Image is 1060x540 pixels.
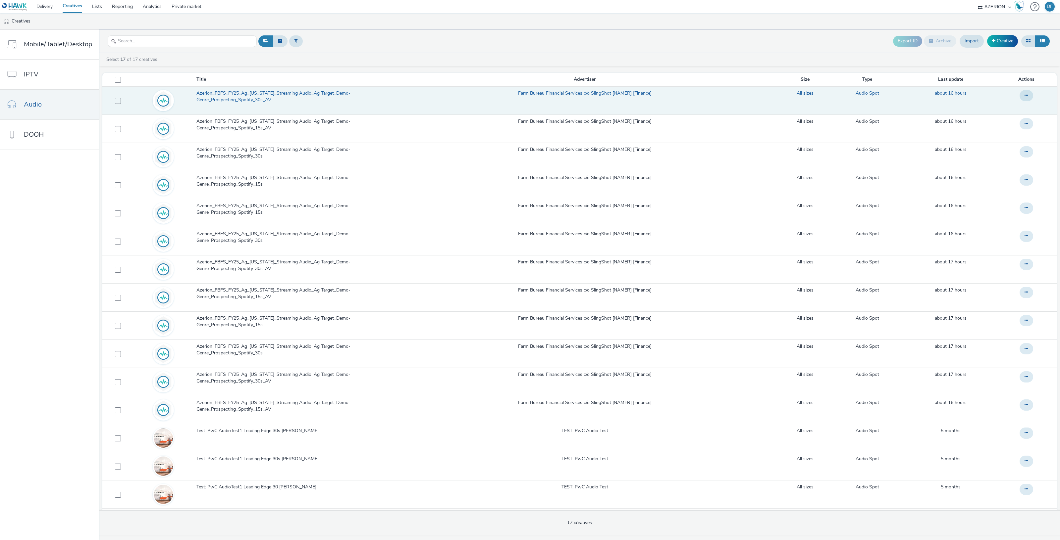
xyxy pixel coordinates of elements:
span: about 17 hours [935,287,967,293]
a: Audio Spot [856,315,879,322]
a: Test: PwC AudioTest1 Leading Edge 30s [PERSON_NAME] [196,456,390,466]
img: Hawk Academy [1014,1,1024,12]
th: Actions [998,73,1057,86]
a: All sizes [797,371,814,378]
span: Azerion_FBFS_FY25_Ag_[US_STATE]_Streaming Audio_Ag Target_Demo-Genre_Prospecting_Spotify_30s_AV [196,90,387,104]
a: Audio Spot [856,427,879,434]
div: 13 May 2025, 0:41 [941,427,961,434]
a: Azerion_FBFS_FY25_Ag_[US_STATE]_Streaming Audio_Ag Target_Demo-Genre_Prospecting_Spotify_30s [196,343,390,360]
span: about 17 hours [935,371,967,378]
a: All sizes [797,456,814,462]
button: Archive [924,35,956,47]
span: IPTV [24,69,38,79]
a: Test: PwC AudioTest1 Leading Edge 30s [PERSON_NAME] [196,427,390,437]
img: audio.svg [154,372,173,391]
a: Audio Spot [856,287,879,293]
a: All sizes [797,146,814,153]
span: about 16 hours [935,118,967,124]
a: 9 October 2025, 0:37 [935,174,967,181]
a: Azerion_FBFS_FY25_Ag_[US_STATE]_Streaming Audio_Ag Target_Demo-Genre_Prospecting_Spotify_30s [196,146,390,163]
span: Azerion_FBFS_FY25_Ag_[US_STATE]_Streaming Audio_Ag Target_Demo-Genre_Prospecting_Spotify_15s_AV [196,118,387,132]
button: Grid [1021,35,1035,47]
a: All sizes [797,427,814,434]
a: Farm Bureau Financial Services c/o SlingShot [NAMER] [Finance] [518,315,652,322]
a: Farm Bureau Financial Services c/o SlingShot [NAMER] [Finance] [518,146,652,153]
a: TEST: PwC Audio Test [561,427,608,434]
img: bec17036-6908-407e-92d9-b431990aa107.jpg [154,485,173,504]
a: Azerion_FBFS_FY25_Ag_[US_STATE]_Streaming Audio_Ag Target_Demo-Genre_Prospecting_Spotify_15s [196,315,390,332]
th: Size [779,73,831,86]
span: about 16 hours [935,90,967,96]
a: 9 October 2025, 0:21 [935,371,967,378]
button: Export ID [893,36,922,46]
a: Azerion_FBFS_FY25_Ag_[US_STATE]_Streaming Audio_Ag Target_Demo-Genre_Prospecting_Spotify_15s_AV [196,399,390,416]
a: 9 October 2025, 0:36 [935,231,967,237]
a: Audio Spot [856,456,879,462]
a: Farm Bureau Financial Services c/o SlingShot [NAMER] [Finance] [518,118,652,125]
span: Azerion_FBFS_FY25_Ag_[US_STATE]_Streaming Audio_Ag Target_Demo-Genre_Prospecting_Spotify_30s_AV [196,371,387,385]
img: 24c9ab7c-cf5c-408d-8a17-3043da694d96.jpg [154,428,173,448]
a: All sizes [797,259,814,265]
a: Farm Bureau Financial Services c/o SlingShot [NAMER] [Finance] [518,90,652,97]
span: Azerion_FBFS_FY25_Ag_[US_STATE]_Streaming Audio_Ag Target_Demo-Genre_Prospecting_Spotify_30s_AV [196,259,387,272]
a: 9 October 2025, 0:24 [935,343,967,350]
span: about 17 hours [935,259,967,265]
a: Audio Spot [856,484,879,490]
a: Azerion_FBFS_FY25_Ag_[US_STATE]_Streaming Audio_Ag Target_Demo-Genre_Prospecting_Spotify_15s [196,202,390,219]
img: audio.svg [154,119,173,138]
a: 9 October 2025, 0:40 [935,118,967,125]
a: Farm Bureau Financial Services c/o SlingShot [NAMER] [Finance] [518,287,652,293]
a: Farm Bureau Financial Services c/o SlingShot [NAMER] [Finance] [518,343,652,350]
img: audio.svg [154,147,173,166]
div: 9 October 2025, 0:52 [935,399,967,406]
a: 9 October 2025, 0:30 [935,287,967,293]
span: Azerion_FBFS_FY25_Ag_[US_STATE]_Streaming Audio_Ag Target_Demo-Genre_Prospecting_Spotify_15s_AV [196,399,387,413]
th: Last update [903,73,998,86]
a: All sizes [797,202,814,209]
a: Audio Spot [856,259,879,265]
span: Azerion_FBFS_FY25_Ag_[US_STATE]_Streaming Audio_Ag Target_Demo-Genre_Prospecting_Spotify_30s [196,343,387,357]
a: All sizes [797,174,814,181]
a: Farm Bureau Financial Services c/o SlingShot [NAMER] [Finance] [518,231,652,237]
span: DOOH [24,130,44,139]
a: 9 October 2025, 0:39 [935,146,967,153]
th: Title [196,73,391,86]
a: Audio Spot [856,399,879,406]
img: audio.svg [154,288,173,307]
div: 9 October 2025, 0:29 [935,315,967,322]
img: audio.svg [154,260,173,279]
a: All sizes [797,484,814,490]
img: audio [3,18,10,25]
span: about 16 hours [935,202,967,209]
span: Test: PwC AudioTest1 Leading Edge 30 [PERSON_NAME] [196,484,319,490]
a: All sizes [797,118,814,125]
a: Farm Bureau Financial Services c/o SlingShot [NAMER] [Finance] [518,399,652,406]
a: 11 May 2025, 0:19 [941,484,961,490]
a: Audio Spot [856,118,879,125]
a: Azerion_FBFS_FY25_Ag_[US_STATE]_Streaming Audio_Ag Target_Demo-Genre_Prospecting_Spotify_30s_AV [196,371,390,388]
span: 5 months [941,427,961,434]
a: Azerion_FBFS_FY25_Ag_[US_STATE]_Streaming Audio_Ag Target_Demo-Genre_Prospecting_Spotify_15s_AV [196,118,390,135]
a: Audio Spot [856,90,879,97]
a: 11 May 2025, 0:20 [941,456,961,462]
a: All sizes [797,315,814,322]
span: Azerion_FBFS_FY25_Ag_[US_STATE]_Streaming Audio_Ag Target_Demo-Genre_Prospecting_Spotify_30s [196,231,387,244]
a: Audio Spot [856,202,879,209]
img: audio.svg [154,400,173,420]
a: Hawk Academy [1014,1,1027,12]
span: about 17 hours [935,315,967,321]
div: DF [1047,2,1053,12]
a: 9 October 2025, 0:40 [935,90,967,97]
img: audio.svg [154,232,173,251]
a: Farm Bureau Financial Services c/o SlingShot [NAMER] [Finance] [518,259,652,265]
button: Table [1035,35,1050,47]
span: Audio [24,100,42,109]
a: Azerion_FBFS_FY25_Ag_[US_STATE]_Streaming Audio_Ag Target_Demo-Genre_Prospecting_Spotify_15s_AV [196,287,390,304]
